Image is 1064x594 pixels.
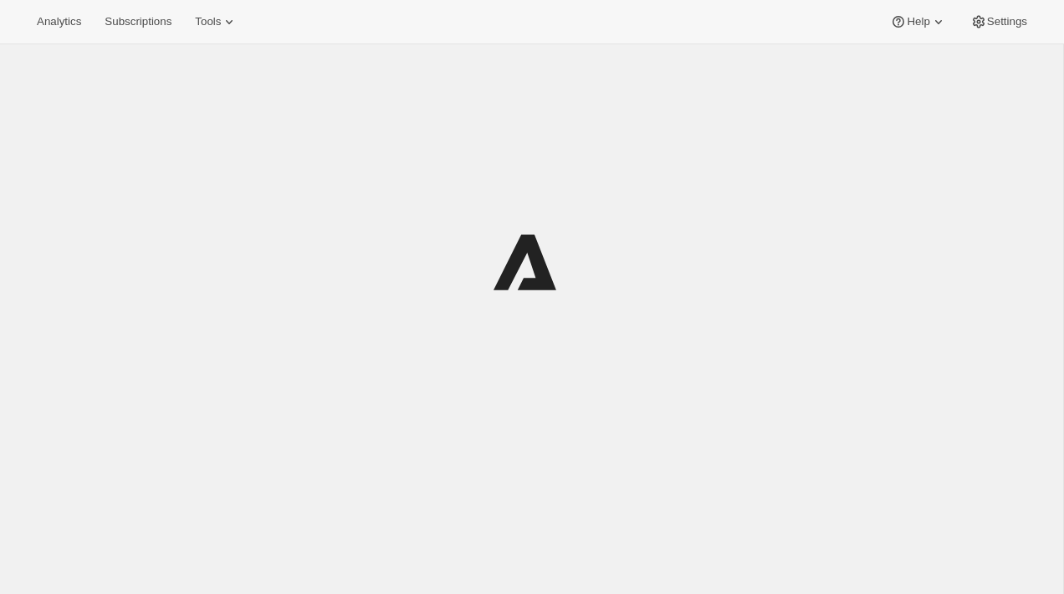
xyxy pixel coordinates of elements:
span: Settings [987,15,1027,28]
span: Tools [195,15,221,28]
button: Settings [960,10,1037,33]
span: Help [907,15,929,28]
button: Tools [185,10,248,33]
span: Analytics [37,15,81,28]
span: Subscriptions [105,15,171,28]
button: Help [880,10,956,33]
button: Subscriptions [95,10,182,33]
button: Analytics [27,10,91,33]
